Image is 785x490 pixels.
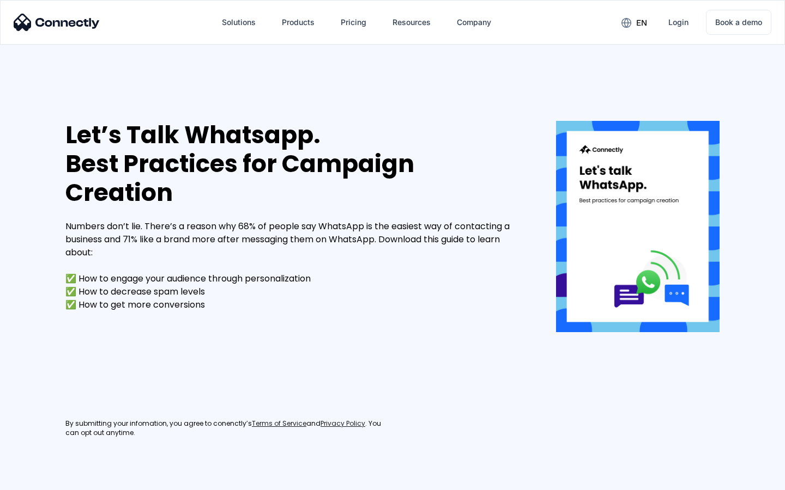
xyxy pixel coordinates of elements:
[14,14,100,31] img: Connectly Logo
[11,471,65,486] aside: Language selected: English
[613,14,655,30] div: en
[457,15,491,30] div: Company
[213,9,264,35] div: Solutions
[65,220,523,311] div: Numbers don’t lie. There’s a reason why 68% of people say WhatsApp is the easiest way of contacti...
[282,15,315,30] div: Products
[65,419,392,438] div: By submitting your infomation, you agree to conenctly’s and . You can opt out anytime.
[273,9,323,35] div: Products
[65,121,523,207] div: Let’s Talk Whatsapp. Best Practices for Campaign Creation
[448,9,500,35] div: Company
[384,9,439,35] div: Resources
[22,471,65,486] ul: Language list
[332,9,375,35] a: Pricing
[706,10,771,35] a: Book a demo
[660,9,697,35] a: Login
[668,15,689,30] div: Login
[341,15,366,30] div: Pricing
[392,15,431,30] div: Resources
[222,15,256,30] div: Solutions
[321,419,365,428] a: Privacy Policy
[636,15,647,30] div: en
[252,419,306,428] a: Terms of Service
[65,324,338,406] iframe: Form 0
